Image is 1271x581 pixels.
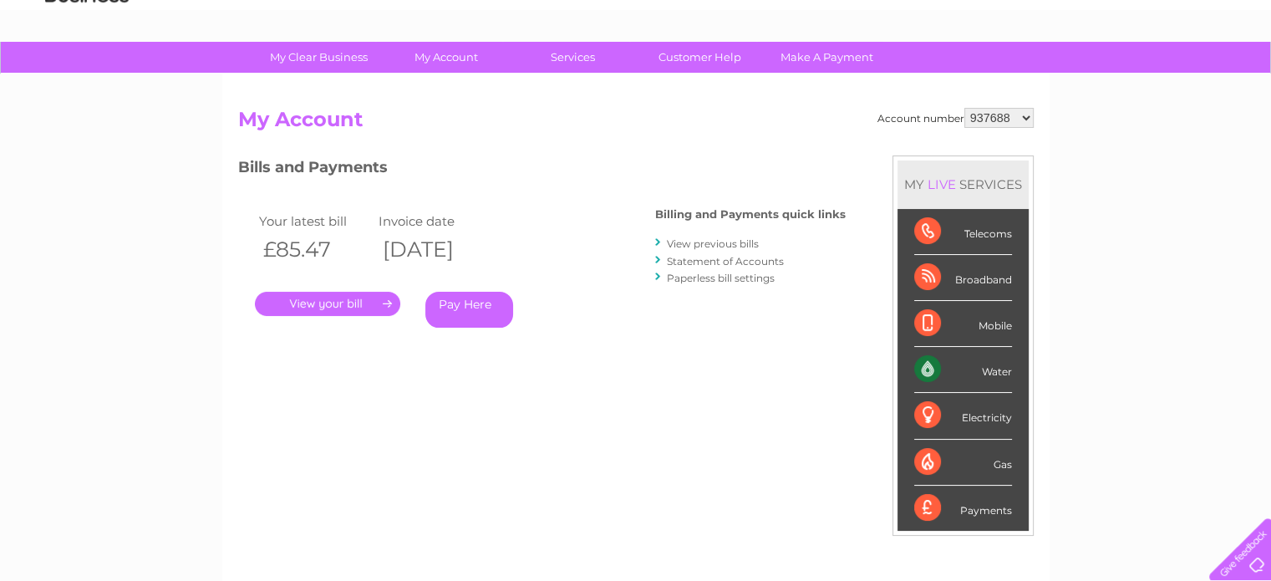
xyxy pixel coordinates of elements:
[667,272,775,284] a: Paperless bill settings
[255,292,400,316] a: .
[255,232,375,267] th: £85.47
[425,292,513,328] a: Pay Here
[374,232,495,267] th: [DATE]
[914,255,1012,301] div: Broadband
[914,209,1012,255] div: Telecoms
[655,208,846,221] h4: Billing and Payments quick links
[758,42,896,73] a: Make A Payment
[877,108,1034,128] div: Account number
[977,71,1009,84] a: Water
[250,42,388,73] a: My Clear Business
[1065,71,1116,84] a: Telecoms
[914,486,1012,531] div: Payments
[1019,71,1055,84] a: Energy
[956,8,1071,29] a: 0333 014 3131
[504,42,642,73] a: Services
[238,108,1034,140] h2: My Account
[1216,71,1255,84] a: Log out
[897,161,1029,208] div: MY SERVICES
[241,9,1031,81] div: Clear Business is a trading name of Verastar Limited (registered in [GEOGRAPHIC_DATA] No. 3667643...
[631,42,769,73] a: Customer Help
[914,347,1012,393] div: Water
[914,440,1012,486] div: Gas
[1160,71,1201,84] a: Contact
[255,210,375,232] td: Your latest bill
[914,393,1012,439] div: Electricity
[924,176,959,192] div: LIVE
[377,42,515,73] a: My Account
[667,255,784,268] a: Statement of Accounts
[238,155,846,185] h3: Bills and Payments
[1126,71,1150,84] a: Blog
[374,210,495,232] td: Invoice date
[44,43,130,94] img: logo.png
[914,301,1012,347] div: Mobile
[667,237,759,250] a: View previous bills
